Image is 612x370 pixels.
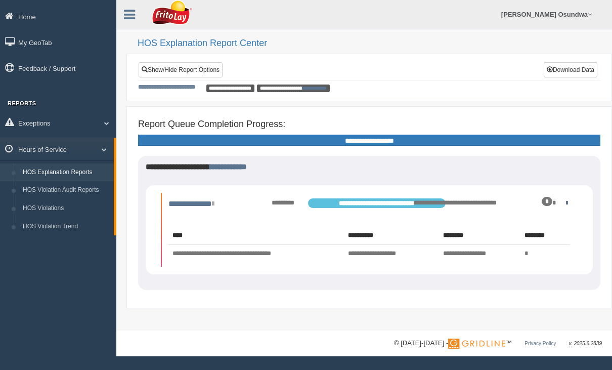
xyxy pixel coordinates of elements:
li: Expand [161,193,578,267]
a: HOS Violation Trend [18,218,114,236]
h2: HOS Explanation Report Center [138,38,602,49]
a: HOS Explanation Reports [18,163,114,182]
a: HOS Violation Audit Reports [18,181,114,199]
a: HOS Violations [18,199,114,218]
span: v. 2025.6.2839 [569,341,602,346]
div: © [DATE]-[DATE] - ™ [394,338,602,349]
a: Privacy Policy [524,341,556,346]
img: Gridline [448,339,505,349]
a: Show/Hide Report Options [139,62,223,77]
h4: Report Queue Completion Progress: [138,119,600,130]
button: Download Data [544,62,597,77]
